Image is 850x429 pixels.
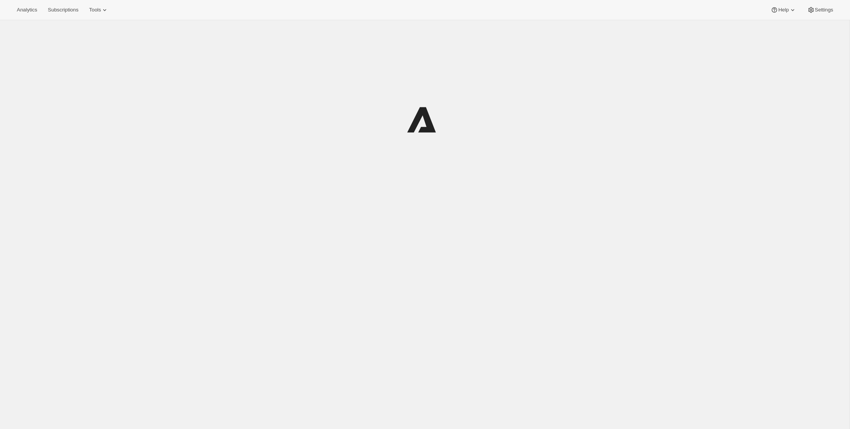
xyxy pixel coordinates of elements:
button: Analytics [12,5,42,15]
span: Help [778,7,788,13]
span: Tools [89,7,101,13]
button: Help [766,5,801,15]
span: Analytics [17,7,37,13]
button: Settings [803,5,838,15]
button: Tools [84,5,113,15]
span: Settings [815,7,833,13]
span: Subscriptions [48,7,78,13]
button: Subscriptions [43,5,83,15]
